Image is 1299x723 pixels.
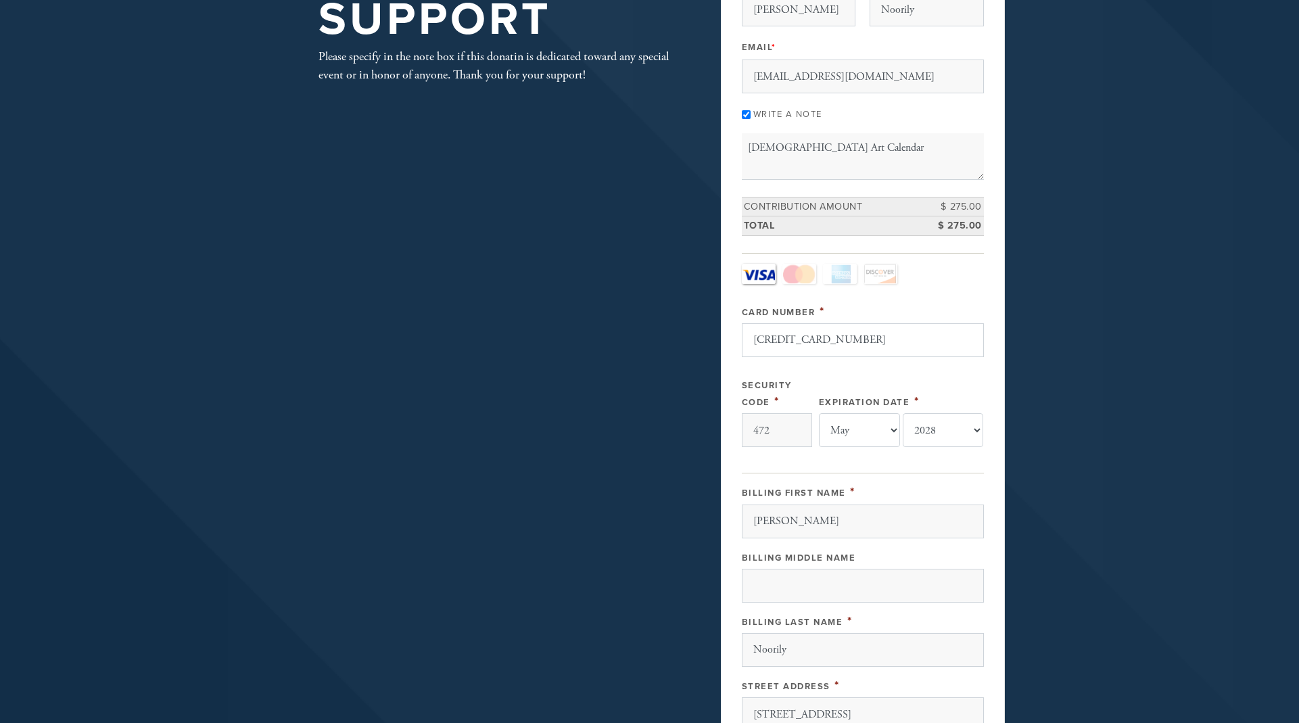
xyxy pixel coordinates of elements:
span: This field is required. [834,678,840,693]
span: This field is required. [772,42,776,53]
label: Email [742,41,776,53]
span: This field is required. [774,394,780,409]
select: Expiration Date year [903,413,984,447]
span: This field is required. [850,484,855,499]
td: $ 275.00 [923,216,984,236]
label: Street Address [742,681,830,692]
a: Visa [742,264,776,284]
select: Expiration Date month [819,413,900,447]
td: Contribution Amount [742,197,923,216]
a: MasterCard [782,264,816,284]
label: Security Code [742,380,792,408]
label: Expiration Date [819,397,910,408]
label: Billing First Name [742,488,846,498]
span: This field is required. [820,304,825,319]
span: This field is required. [914,394,920,409]
label: Card Number [742,307,816,318]
span: This field is required. [847,613,853,628]
td: $ 275.00 [923,197,984,216]
a: Amex [823,264,857,284]
div: Please specify in the note box if this donatin is dedicated toward any special event or in honor ... [318,47,677,84]
a: Discover [864,264,897,284]
td: Total [742,216,923,236]
label: Write a note [753,109,822,120]
label: Billing Middle Name [742,553,856,563]
label: Billing Last Name [742,617,843,628]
